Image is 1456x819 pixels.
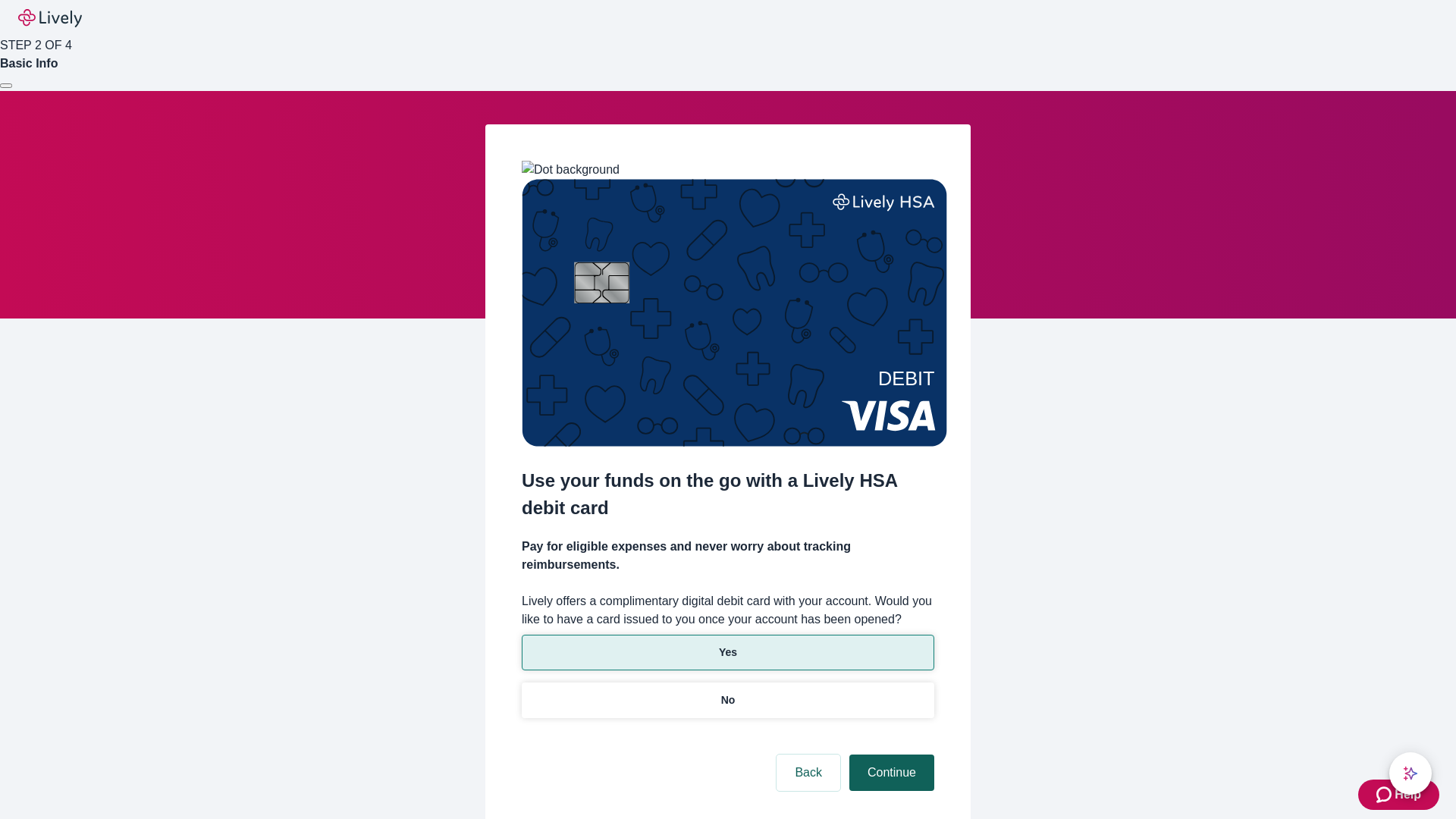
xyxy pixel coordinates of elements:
button: Back [777,755,840,791]
img: Dot background [522,161,620,179]
h2: Use your funds on the go with a Lively HSA debit card [522,467,934,522]
button: Continue [849,755,934,791]
p: No [721,692,736,708]
h4: Pay for eligible expenses and never worry about tracking reimbursements. [522,538,934,574]
label: Lively offers a complimentary digital debit card with your account. Would you like to have a card... [522,592,934,629]
button: No [522,682,934,718]
img: Lively [18,9,82,27]
button: Zendesk support iconHelp [1358,780,1439,810]
img: Debit card [522,179,947,447]
svg: Lively AI Assistant [1403,766,1418,781]
button: Yes [522,635,934,670]
p: Yes [719,645,737,661]
span: Help [1395,786,1421,804]
button: chat [1389,752,1432,795]
svg: Zendesk support icon [1376,786,1395,804]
